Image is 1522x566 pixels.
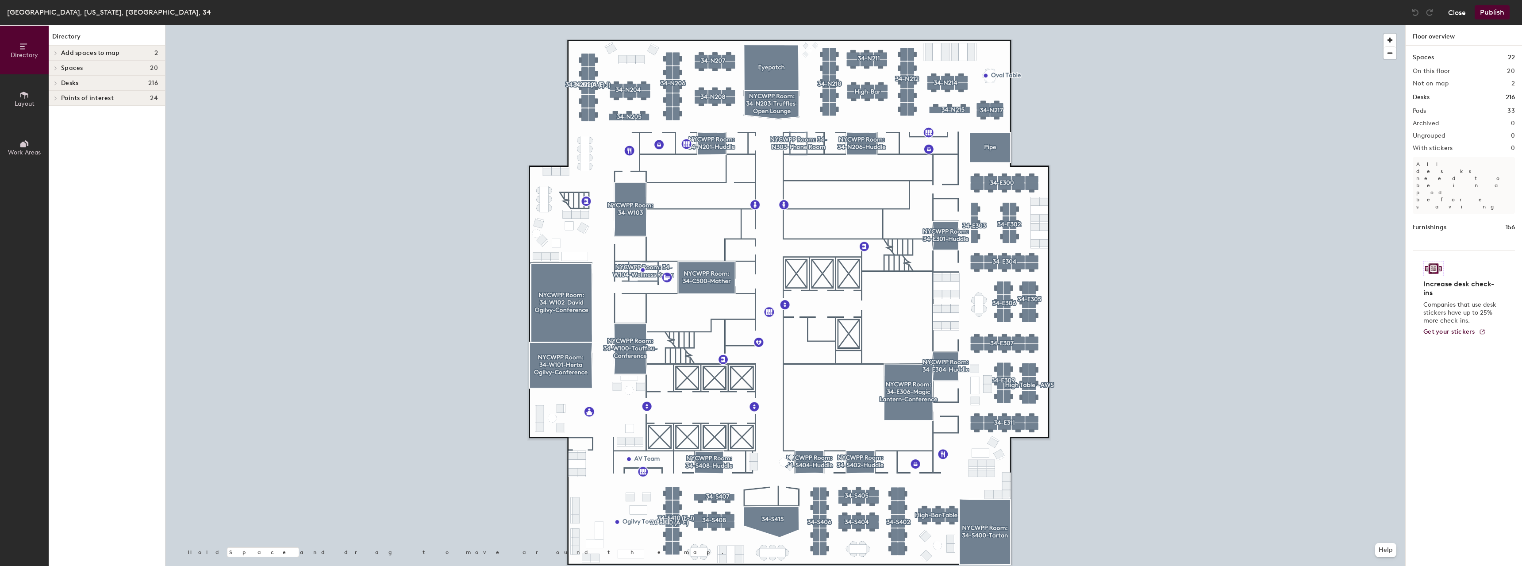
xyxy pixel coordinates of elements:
[154,50,158,57] span: 2
[1506,92,1515,102] h1: 216
[1413,223,1446,232] h1: Furnishings
[1413,108,1426,115] h2: Pods
[1511,80,1515,87] h2: 2
[1413,145,1453,152] h2: With stickers
[1423,328,1486,336] a: Get your stickers
[1413,157,1515,214] p: All desks need to be in a pod before saving
[1413,53,1434,62] h1: Spaces
[1423,301,1499,325] p: Companies that use desk stickers have up to 25% more check-ins.
[1425,8,1434,17] img: Redo
[49,32,165,46] h1: Directory
[1413,132,1445,139] h2: Ungrouped
[1413,120,1439,127] h2: Archived
[1511,120,1515,127] h2: 0
[1413,68,1450,75] h2: On this floor
[61,50,120,57] span: Add spaces to map
[1413,80,1449,87] h2: Not on map
[1375,543,1396,557] button: Help
[61,65,83,72] span: Spaces
[1506,223,1515,232] h1: 156
[1423,328,1475,335] span: Get your stickers
[1423,280,1499,297] h4: Increase desk check-ins
[61,95,114,102] span: Points of interest
[148,80,158,87] span: 216
[1413,92,1430,102] h1: Desks
[15,100,35,108] span: Layout
[1411,8,1420,17] img: Undo
[1423,261,1444,276] img: Sticker logo
[7,7,211,18] div: [GEOGRAPHIC_DATA], [US_STATE], [GEOGRAPHIC_DATA], 34
[1511,132,1515,139] h2: 0
[1507,108,1515,115] h2: 33
[61,80,78,87] span: Desks
[1475,5,1510,19] button: Publish
[1507,68,1515,75] h2: 20
[1511,145,1515,152] h2: 0
[1448,5,1466,19] button: Close
[1508,53,1515,62] h1: 22
[8,149,41,156] span: Work Areas
[150,95,158,102] span: 24
[11,51,38,59] span: Directory
[150,65,158,72] span: 20
[1406,25,1522,46] h1: Floor overview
